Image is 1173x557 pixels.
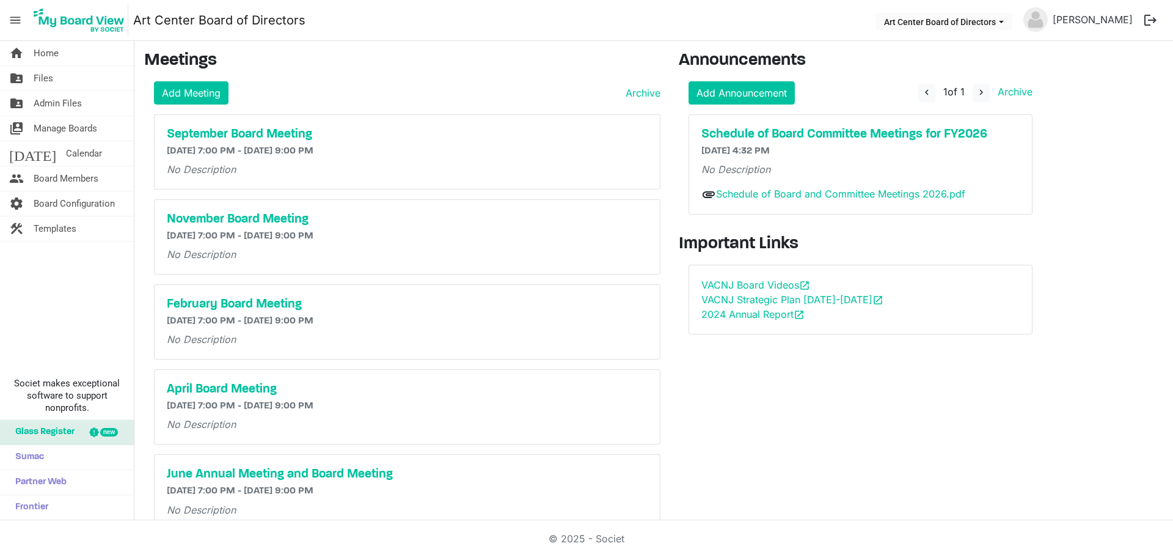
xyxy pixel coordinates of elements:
span: Societ makes exceptional software to support nonprofits. [5,377,128,414]
p: No Description [167,332,648,347]
span: open_in_new [794,309,805,320]
span: construction [9,216,24,241]
span: navigate_next [976,87,987,98]
h3: Meetings [144,51,660,72]
span: Files [34,66,53,90]
span: menu [4,9,27,32]
h6: [DATE] 7:00 PM - [DATE] 9:00 PM [167,315,648,327]
span: of 1 [943,86,965,98]
a: April Board Meeting [167,382,648,397]
a: Add Announcement [689,81,795,105]
span: Board Members [34,166,98,191]
button: navigate_next [973,84,990,102]
p: No Description [167,503,648,517]
span: navigate_before [921,87,932,98]
h3: Announcements [679,51,1042,72]
span: Admin Files [34,91,82,116]
a: 2024 Annual Reportopen_in_new [701,308,805,320]
p: No Description [701,162,1020,177]
button: navigate_before [918,84,935,102]
a: VACNJ Strategic Plan [DATE]-[DATE]open_in_new [701,293,883,306]
div: new [100,428,118,437]
span: switch_account [9,116,24,141]
a: Archive [993,86,1032,98]
span: Templates [34,216,76,241]
a: September Board Meeting [167,127,648,142]
span: folder_shared [9,91,24,116]
span: Board Configuration [34,191,115,216]
span: 1 [943,86,948,98]
img: My Board View Logo [30,5,128,35]
span: people [9,166,24,191]
span: open_in_new [872,295,883,306]
span: Sumac [9,445,44,470]
span: open_in_new [799,280,810,291]
a: © 2025 - Societ [549,533,624,545]
span: folder_shared [9,66,24,90]
h6: [DATE] 7:00 PM - [DATE] 9:00 PM [167,146,648,157]
span: [DATE] [9,141,56,166]
a: VACNJ Board Videosopen_in_new [701,279,810,291]
a: Schedule of Board and Committee Meetings 2026.pdf [716,188,965,200]
h6: [DATE] 7:00 PM - [DATE] 9:00 PM [167,400,648,412]
p: No Description [167,162,648,177]
a: February Board Meeting [167,297,648,312]
a: Add Meeting [154,81,228,105]
span: Manage Boards [34,116,97,141]
span: Partner Web [9,470,67,495]
a: Art Center Board of Directors [133,8,305,32]
a: [PERSON_NAME] [1048,7,1138,32]
button: logout [1138,7,1163,33]
p: No Description [167,417,648,432]
span: attachment [701,187,716,202]
span: Glass Register [9,420,75,444]
button: Art Center Board of Directors dropdownbutton [876,13,1012,30]
h6: [DATE] 7:00 PM - [DATE] 9:00 PM [167,485,648,497]
span: Home [34,41,59,65]
p: No Description [167,247,648,262]
a: Schedule of Board Committee Meetings for FY2026 [701,127,1020,142]
h6: [DATE] 7:00 PM - [DATE] 9:00 PM [167,231,648,242]
span: Calendar [66,141,102,166]
span: Frontier [9,495,48,520]
span: settings [9,191,24,216]
a: November Board Meeting [167,212,648,227]
a: Archive [621,86,660,100]
span: [DATE] 4:32 PM [701,146,770,156]
img: no-profile-picture.svg [1023,7,1048,32]
a: June Annual Meeting and Board Meeting [167,467,648,482]
span: home [9,41,24,65]
h3: Important Links [679,234,1042,255]
a: My Board View Logo [30,5,133,35]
